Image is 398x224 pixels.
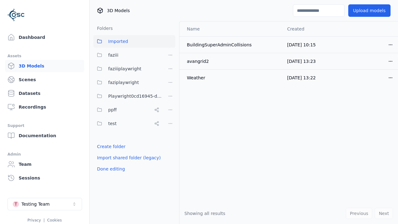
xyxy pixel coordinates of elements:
[93,35,175,48] button: Imported
[93,90,162,102] button: Playwright0cd16945-d24c-45f9-a8ba-c74193e3fd84
[47,218,62,222] a: Cookies
[97,143,126,150] a: Create folder
[13,201,19,207] div: T
[5,31,84,44] a: Dashboard
[5,87,84,100] a: Datasets
[107,7,130,14] span: 3D Models
[187,42,277,48] div: BuildingSuperAdminCollisions
[5,73,84,86] a: Scenes
[93,25,113,31] h3: Folders
[287,42,316,47] span: [DATE] 10:15
[93,49,162,61] button: faziii
[5,172,84,184] a: Sessions
[179,21,282,36] th: Name
[93,141,129,152] button: Create folder
[348,4,391,17] button: Upload models
[187,58,277,64] div: avangrid2
[93,104,162,116] button: ppff
[93,152,164,163] button: Import shared folder (legacy)
[287,75,316,80] span: [DATE] 13:22
[108,92,162,100] span: Playwright0cd16945-d24c-45f9-a8ba-c74193e3fd84
[108,38,128,45] span: Imported
[7,151,82,158] div: Admin
[108,79,139,86] span: faziplaywright
[187,75,277,81] div: Weather
[21,201,50,207] div: Testing Team
[7,198,82,210] button: Select a workspace
[5,60,84,72] a: 3D Models
[5,129,84,142] a: Documentation
[282,21,340,36] th: Created
[93,117,162,130] button: test
[5,158,84,170] a: Team
[97,155,161,161] a: Import shared folder (legacy)
[7,122,82,129] div: Support
[287,59,316,64] span: [DATE] 13:23
[7,6,25,24] img: Logo
[108,65,141,72] span: faziiiplaywright
[93,76,162,89] button: faziplaywright
[93,63,162,75] button: faziiiplaywright
[27,218,41,222] a: Privacy
[108,51,118,59] span: faziii
[5,101,84,113] a: Recordings
[93,163,129,175] button: Done editing
[108,106,117,114] span: ppff
[7,52,82,60] div: Assets
[44,218,45,222] span: |
[184,211,225,216] span: Showing all results
[108,120,117,127] span: test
